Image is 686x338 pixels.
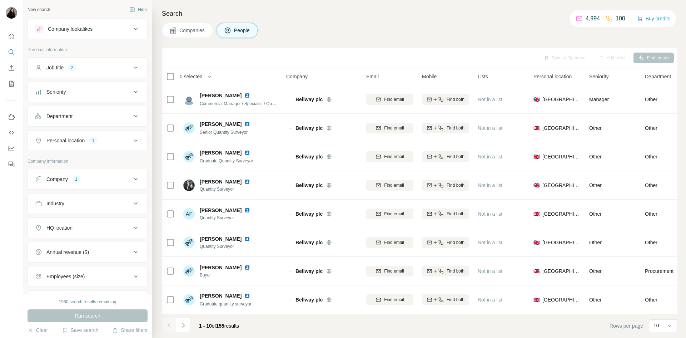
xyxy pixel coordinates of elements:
img: Logo of Bellway plc [286,270,292,272]
span: Not in a list [478,154,502,160]
span: Find both [447,125,464,131]
span: Find email [384,182,404,188]
span: Other [645,153,657,160]
span: Graduate Quantity Surveyor [200,158,253,163]
img: LinkedIn logo [244,293,250,299]
img: Avatar [183,151,195,162]
span: [PERSON_NAME] [200,121,242,128]
span: Other [589,182,602,188]
button: Seniority [28,83,147,101]
div: Personal location [46,137,85,144]
span: Other [589,125,602,131]
span: 🇬🇧 [533,153,540,160]
button: Find email [366,209,413,219]
button: Use Surfe API [6,126,17,139]
span: Personal location [533,73,572,80]
span: Other [589,268,602,274]
span: Quantity Surveyor [200,243,259,250]
span: Find both [447,153,464,160]
span: Buyer [200,272,259,278]
button: Find both [422,294,469,305]
span: Other [645,239,657,246]
button: Feedback [6,158,17,171]
span: People [234,27,250,34]
img: LinkedIn logo [244,207,250,213]
button: Find email [366,237,413,248]
span: Companies [179,27,205,34]
img: Logo of Bellway plc [286,98,292,100]
span: Find email [384,239,404,246]
span: results [199,323,239,329]
span: Not in a list [478,268,502,274]
button: Save search [62,327,98,334]
span: Bellway plc [295,296,323,303]
img: Avatar [183,294,195,305]
span: 🇬🇧 [533,96,540,103]
span: Find both [447,297,464,303]
img: LinkedIn logo [244,236,250,242]
div: Company lookalikes [48,25,93,33]
div: Company [46,176,68,183]
img: LinkedIn logo [244,93,250,98]
span: Company [286,73,308,80]
div: 1980 search results remaining [59,299,116,305]
img: Logo of Bellway plc [286,213,292,215]
img: Logo of Bellway plc [286,156,292,157]
span: [PERSON_NAME] [200,178,242,185]
span: [PERSON_NAME] [200,292,242,299]
button: Find both [422,209,469,219]
span: Graduate quantity surveyor [200,302,252,307]
span: Find both [447,268,464,274]
span: [GEOGRAPHIC_DATA] [542,153,581,160]
span: Not in a list [478,211,502,217]
div: HQ location [46,224,73,231]
p: 100 [616,14,625,23]
span: Find both [447,182,464,188]
div: Industry [46,200,64,207]
span: of [212,323,216,329]
span: Email [366,73,379,80]
button: Clear [28,327,48,334]
button: Share filters [112,327,148,334]
span: [GEOGRAPHIC_DATA] [542,210,581,217]
span: Not in a list [478,240,502,245]
button: Company lookalikes [28,20,147,38]
button: Annual revenue ($) [28,244,147,261]
span: 🇬🇧 [533,182,540,189]
span: 🇬🇧 [533,124,540,132]
span: Rows per page [610,322,643,329]
div: 2 [68,64,76,71]
span: 🇬🇧 [533,239,540,246]
span: Not in a list [478,297,502,303]
button: Find email [366,151,413,162]
span: Manager [589,97,609,102]
img: Logo of Bellway plc [286,127,292,129]
button: Employees (size) [28,268,147,285]
div: AF [183,208,195,220]
span: Bellway plc [295,153,323,160]
span: Quantity Surveyor [200,215,259,221]
button: Use Surfe on LinkedIn [6,111,17,123]
span: [PERSON_NAME] [200,235,242,243]
img: LinkedIn logo [244,179,250,185]
button: Find email [366,94,413,105]
button: Hide [124,4,152,15]
span: Department [645,73,671,80]
span: 0 selected [180,73,203,80]
img: Avatar [183,122,195,134]
button: Find both [422,180,469,191]
span: [GEOGRAPHIC_DATA] [542,296,581,303]
span: Not in a list [478,125,502,131]
button: Find email [366,123,413,133]
p: Company information [28,158,148,165]
span: Find both [447,211,464,217]
span: Bellway plc [295,124,323,132]
span: Find email [384,211,404,217]
img: Avatar [183,180,195,191]
span: Other [589,297,602,303]
p: 4,994 [586,14,600,23]
button: Find both [422,237,469,248]
span: Bellway plc [295,96,323,103]
button: Technologies [28,292,147,309]
span: [GEOGRAPHIC_DATA] [542,268,581,275]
